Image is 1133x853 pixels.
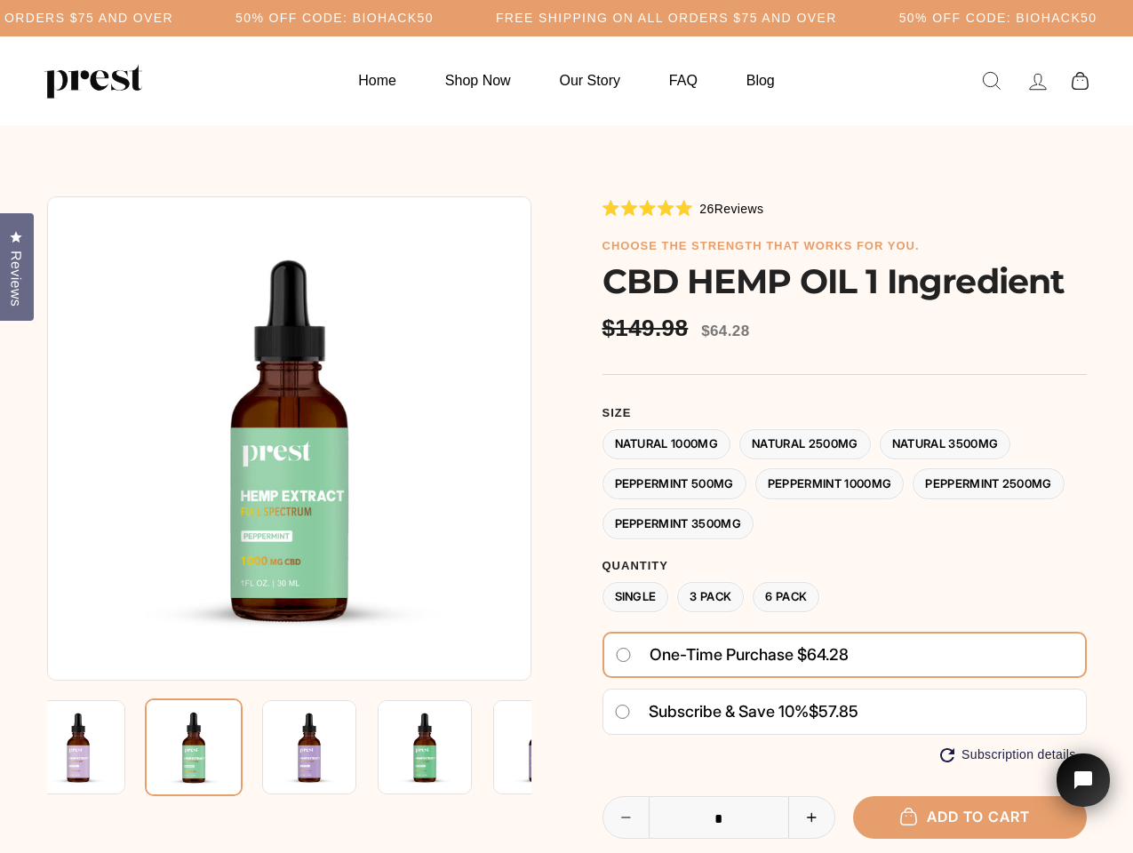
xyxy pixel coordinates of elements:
h1: CBD HEMP OIL 1 Ingredient [602,261,1087,301]
input: quantity [603,797,835,840]
a: Shop Now [423,63,533,98]
img: PREST ORGANICS [44,63,142,99]
span: Subscribe & save 10% [649,702,809,721]
span: $57.85 [809,702,858,721]
label: Peppermint 1000MG [755,468,905,499]
img: CBD HEMP OIL 1 Ingredient [145,698,243,796]
img: CBD HEMP OIL 1 Ingredient [47,196,531,681]
h6: choose the strength that works for you. [602,239,1087,253]
label: Natural 1000MG [602,429,731,460]
img: CBD HEMP OIL 1 Ingredient [31,700,125,794]
span: $149.98 [602,315,693,342]
label: Peppermint 2500MG [913,468,1065,499]
h5: 50% OFF CODE: BIOHACK50 [899,11,1097,26]
button: Subscription details [940,747,1075,762]
label: Peppermint 500MG [602,468,746,499]
button: Reduce item quantity by one [603,797,650,838]
button: Add to cart [853,796,1087,838]
label: Natural 3500MG [880,429,1011,460]
div: 26Reviews [602,198,764,218]
a: Our Story [538,63,642,98]
span: One-time purchase $64.28 [650,639,849,671]
input: Subscribe & save 10%$57.85 [614,705,631,719]
label: Natural 2500MG [739,429,871,460]
h5: 50% OFF CODE: BIOHACK50 [235,11,434,26]
a: FAQ [647,63,720,98]
span: Reviews [714,202,764,216]
h5: Free Shipping on all orders $75 and over [496,11,837,26]
span: $64.28 [701,323,749,339]
label: Quantity [602,559,1087,573]
ul: Primary [336,63,796,98]
span: Add to cart [909,808,1030,825]
label: 6 Pack [753,582,819,613]
label: Peppermint 3500MG [602,508,754,539]
img: CBD HEMP OIL 1 Ingredient [378,700,472,794]
button: Increase item quantity by one [788,797,834,838]
img: CBD HEMP OIL 1 Ingredient [262,700,356,794]
iframe: Tidio Chat [1033,729,1133,853]
a: Blog [724,63,797,98]
input: One-time purchase $64.28 [615,648,632,662]
label: Single [602,582,669,613]
span: Subscription details [961,747,1075,762]
span: 26 [699,202,714,216]
a: Home [336,63,419,98]
img: CBD HEMP OIL 1 Ingredient [493,700,587,794]
span: Reviews [4,251,28,307]
label: 3 Pack [677,582,744,613]
label: Size [602,406,1087,420]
